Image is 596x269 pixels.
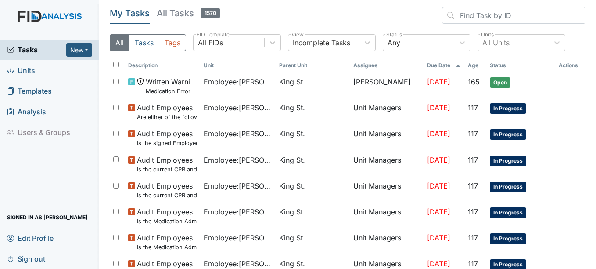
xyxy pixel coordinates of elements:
span: In Progress [490,233,526,244]
span: In Progress [490,207,526,218]
small: Are either of the following in the file? "Consumer Report Release Forms" and the "MVR Disclosure ... [137,113,197,121]
span: 1570 [201,8,220,18]
small: Is the current CPR and First Aid Training Certificate found in the file(2 years)? [137,191,197,200]
span: King St. [279,258,305,269]
span: Employee : [PERSON_NAME], Uniququa [204,207,272,217]
span: Open [490,77,510,88]
span: [DATE] [427,156,450,164]
span: Employee : [PERSON_NAME], Uniququa [204,181,272,191]
span: King St. [279,102,305,113]
span: King St. [279,207,305,217]
span: 165 [468,77,480,86]
span: Written Warning Medication Error [146,76,197,95]
th: Toggle SortBy [486,58,555,73]
span: Employee : [PERSON_NAME] [204,76,272,87]
span: Templates [7,84,52,98]
span: 117 [468,207,478,216]
span: King St. [279,155,305,165]
input: Toggle All Rows Selected [113,62,119,67]
span: In Progress [490,182,526,192]
small: Is the Medication Administration Test and 2 observation checklist (hire after 10/07) found in the... [137,243,197,251]
small: Is the signed Employee Confidentiality Agreement in the file (HIPPA)? [137,139,197,147]
span: Edit Profile [7,231,54,245]
span: Employee : [PERSON_NAME], Uniququa [204,258,272,269]
span: Audit Employees Is the Medication Administration certificate found in the file? [137,207,197,225]
th: Toggle SortBy [200,58,276,73]
small: Medication Error [146,87,197,95]
small: Is the current CPR and First Aid Training Certificate found in the file(2 years)? [137,165,197,174]
span: [DATE] [427,182,450,190]
span: King St. [279,128,305,139]
span: Analysis [7,105,46,119]
span: Audit Employees Is the signed Employee Confidentiality Agreement in the file (HIPPA)? [137,128,197,147]
span: [DATE] [427,259,450,268]
span: Sign out [7,252,45,265]
span: King St. [279,233,305,243]
span: [DATE] [427,233,450,242]
td: Unit Managers [350,125,424,151]
span: Signed in as [PERSON_NAME] [7,211,88,224]
th: Toggle SortBy [424,58,464,73]
span: King St. [279,76,305,87]
td: Unit Managers [350,229,424,255]
span: Audit Employees Are either of the following in the file? "Consumer Report Release Forms" and the ... [137,102,197,121]
span: 117 [468,156,478,164]
span: 117 [468,103,478,112]
td: Unit Managers [350,99,424,125]
th: Toggle SortBy [125,58,200,73]
div: Type filter [110,34,186,51]
button: Tasks [129,34,159,51]
input: Find Task by ID [442,7,585,24]
th: Actions [555,58,585,73]
span: [DATE] [427,77,450,86]
td: Unit Managers [350,151,424,177]
span: Employee : [PERSON_NAME] [204,102,272,113]
span: Units [7,64,35,77]
span: Audit Employees Is the Medication Administration Test and 2 observation checklist (hire after 10/... [137,233,197,251]
small: Is the Medication Administration certificate found in the file? [137,217,197,225]
button: New [66,43,93,57]
span: King St. [279,181,305,191]
span: Audit Employees Is the current CPR and First Aid Training Certificate found in the file(2 years)? [137,181,197,200]
td: Unit Managers [350,203,424,229]
span: Employee : [PERSON_NAME], Uniququa [204,233,272,243]
div: All FIDs [198,37,223,48]
span: [DATE] [427,207,450,216]
span: Audit Employees Is the current CPR and First Aid Training Certificate found in the file(2 years)? [137,155,197,174]
button: All [110,34,129,51]
span: In Progress [490,129,526,140]
span: [DATE] [427,103,450,112]
span: [DATE] [427,129,450,138]
th: Toggle SortBy [464,58,486,73]
td: Unit Managers [350,177,424,203]
h5: All Tasks [157,7,220,19]
th: Assignee [350,58,424,73]
span: Employee : [PERSON_NAME] [204,155,272,165]
th: Toggle SortBy [276,58,350,73]
span: 117 [468,182,478,190]
span: 117 [468,129,478,138]
span: In Progress [490,156,526,166]
span: 117 [468,233,478,242]
a: Tasks [7,44,66,55]
span: Employee : [PERSON_NAME] [204,128,272,139]
h5: My Tasks [110,7,150,19]
span: 117 [468,259,478,268]
div: Any [388,37,400,48]
button: Tags [159,34,186,51]
div: Incomplete Tasks [293,37,350,48]
div: All Units [482,37,510,48]
span: In Progress [490,103,526,114]
td: [PERSON_NAME] [350,73,424,99]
